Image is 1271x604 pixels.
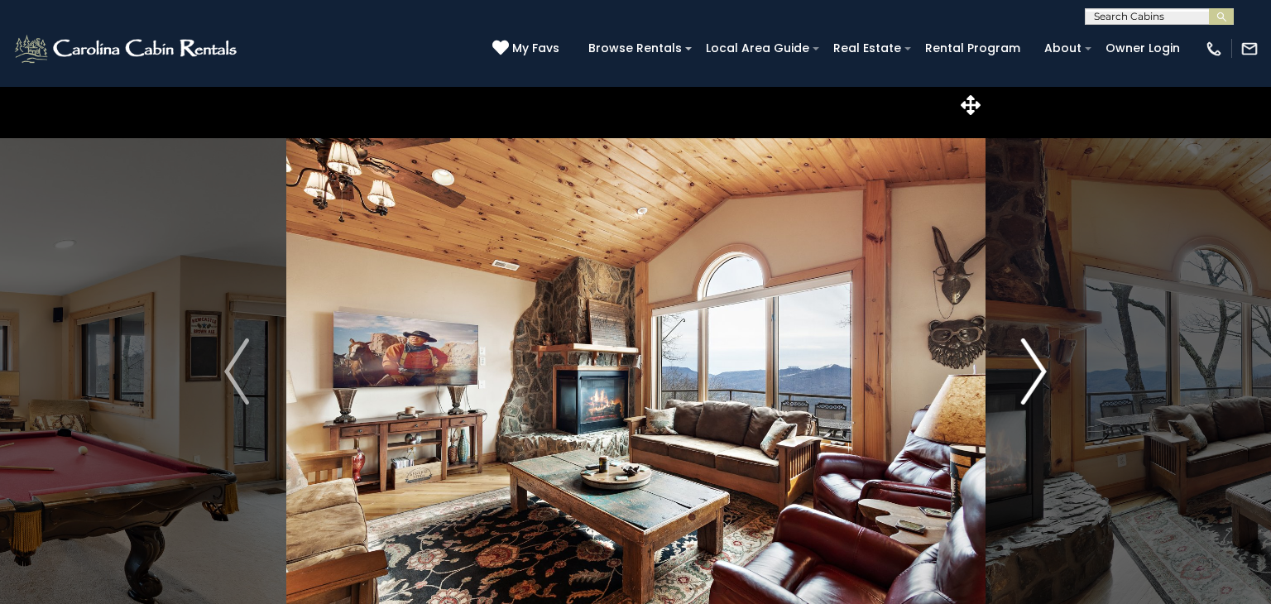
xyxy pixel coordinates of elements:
a: About [1036,36,1090,61]
a: My Favs [492,40,564,58]
img: arrow [224,338,249,405]
img: White-1-2.png [12,32,242,65]
img: mail-regular-white.png [1240,40,1259,58]
a: Owner Login [1097,36,1188,61]
img: arrow [1022,338,1047,405]
a: Local Area Guide [698,36,818,61]
a: Browse Rentals [580,36,690,61]
a: Rental Program [917,36,1029,61]
span: My Favs [512,40,559,57]
a: Real Estate [825,36,909,61]
img: phone-regular-white.png [1205,40,1223,58]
